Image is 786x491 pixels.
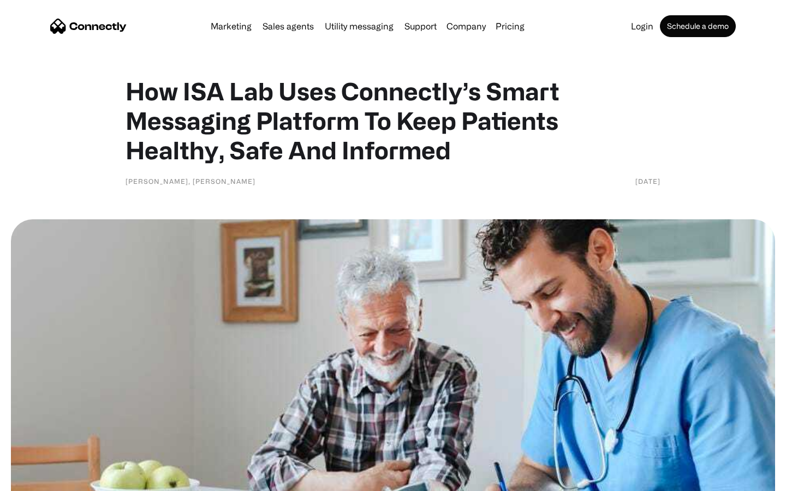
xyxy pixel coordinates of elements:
[627,22,658,31] a: Login
[206,22,256,31] a: Marketing
[126,176,255,187] div: [PERSON_NAME], [PERSON_NAME]
[491,22,529,31] a: Pricing
[258,22,318,31] a: Sales agents
[22,472,65,487] ul: Language list
[660,15,736,37] a: Schedule a demo
[126,76,660,165] h1: How ISA Lab Uses Connectly’s Smart Messaging Platform To Keep Patients Healthy, Safe And Informed
[400,22,441,31] a: Support
[446,19,486,34] div: Company
[635,176,660,187] div: [DATE]
[320,22,398,31] a: Utility messaging
[11,472,65,487] aside: Language selected: English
